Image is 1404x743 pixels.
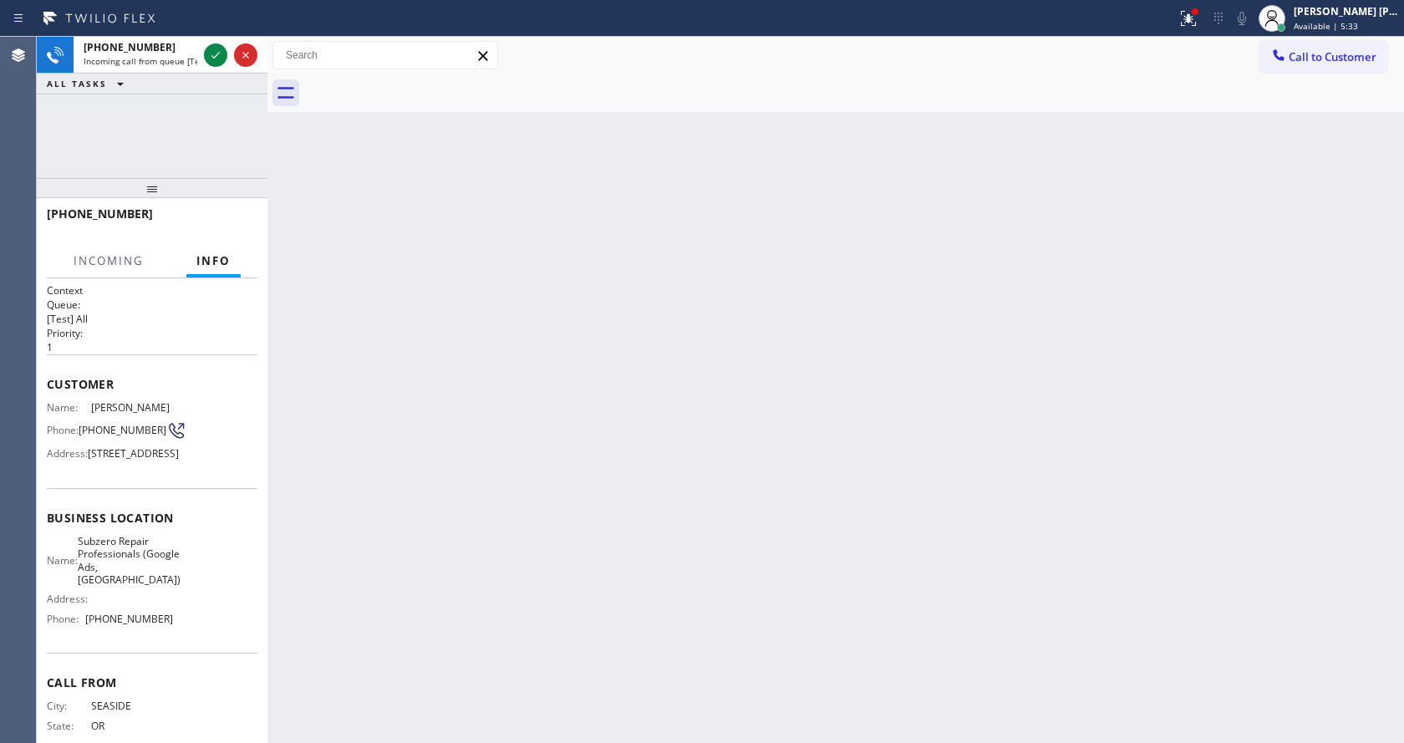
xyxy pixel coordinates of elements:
span: ALL TASKS [47,78,107,89]
span: City: [47,700,91,712]
span: Phone: [47,424,79,436]
span: [PERSON_NAME] [91,401,174,414]
span: Name: [47,401,91,414]
span: [PHONE_NUMBER] [84,40,175,54]
span: State: [47,720,91,732]
span: OR [91,720,174,732]
span: Business location [47,510,257,526]
button: Info [186,245,241,277]
button: Accept [204,43,227,67]
span: SEASIDE [91,700,174,712]
span: Call From [47,674,257,690]
input: Search [273,42,497,69]
button: Incoming [64,245,154,277]
h1: Context [47,283,257,298]
span: Customer [47,376,257,392]
span: Call to Customer [1289,49,1376,64]
span: [PHONE_NUMBER] [47,206,153,221]
h2: Queue: [47,298,257,312]
h2: Priority: [47,326,257,340]
span: [STREET_ADDRESS] [88,447,179,460]
button: Reject [234,43,257,67]
span: Name: [47,554,78,567]
span: Info [196,253,231,268]
span: Phone: [47,613,85,625]
button: ALL TASKS [37,74,140,94]
span: Subzero Repair Professionals (Google Ads, [GEOGRAPHIC_DATA]) [78,535,181,587]
span: [PHONE_NUMBER] [79,424,166,436]
button: Call to Customer [1259,41,1387,73]
span: Address: [47,447,88,460]
p: 1 [47,340,257,354]
button: Mute [1230,7,1254,30]
span: Incoming [74,253,144,268]
span: Incoming call from queue [Test] All [84,55,222,67]
div: [PERSON_NAME] [PERSON_NAME] [1294,4,1399,18]
p: [Test] All [47,312,257,326]
span: Available | 5:33 [1294,20,1358,32]
span: Address: [47,593,91,605]
span: [PHONE_NUMBER] [85,613,173,625]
